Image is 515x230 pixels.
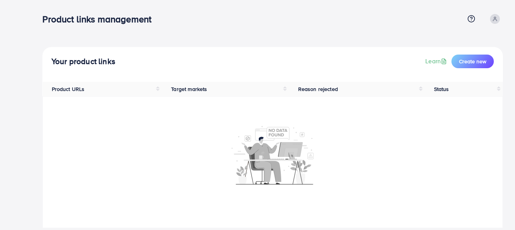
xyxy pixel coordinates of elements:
h4: Your product links [51,57,115,66]
button: Create new [451,55,494,68]
img: No account [232,125,314,185]
a: Learn [425,57,448,66]
span: Reason rejected [298,85,338,93]
span: Product URLs [52,85,85,93]
span: Create new [459,58,486,65]
span: Target markets [171,85,207,93]
span: Status [434,85,449,93]
h3: Product links management [42,14,157,25]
